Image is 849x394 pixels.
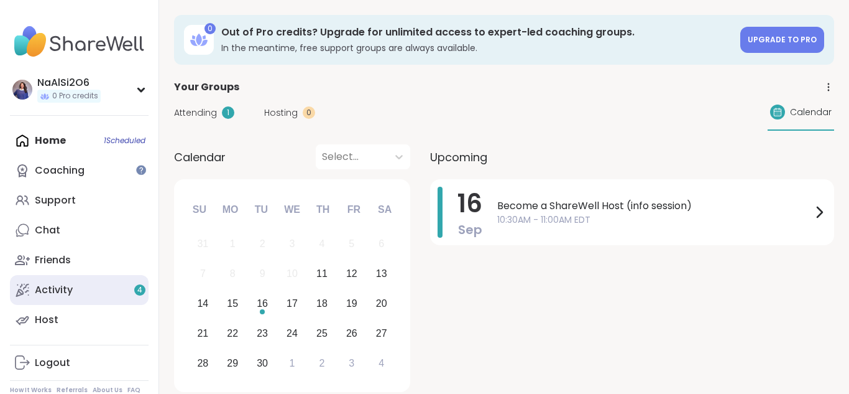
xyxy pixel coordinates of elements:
div: Not available Wednesday, September 10th, 2025 [279,261,306,288]
div: Choose Wednesday, September 24th, 2025 [279,320,306,347]
div: 8 [230,265,236,282]
span: Become a ShareWell Host (info session) [497,199,812,213]
div: 18 [316,295,328,312]
img: NaAlSi2O6 [12,80,32,100]
span: Sep [458,221,482,238]
div: 29 [227,355,238,372]
div: 30 [257,355,268,372]
div: NaAlSi2O6 [37,76,101,90]
a: Chat [10,215,149,245]
span: Attending [174,106,217,120]
div: 17 [287,295,298,312]
span: Upcoming [430,149,487,166]
div: Not available Wednesday, September 3rd, 2025 [279,231,306,258]
div: Not available Monday, September 8th, 2025 [219,261,246,288]
div: Activity [35,283,73,297]
div: Choose Wednesday, September 17th, 2025 [279,291,306,317]
a: Host [10,305,149,335]
div: 0 [303,106,315,119]
span: 16 [457,186,482,221]
div: 11 [316,265,328,282]
div: 22 [227,325,238,342]
iframe: Spotlight [136,165,146,175]
div: Th [310,196,337,223]
div: Choose Tuesday, September 16th, 2025 [249,291,276,317]
a: Upgrade to Pro [740,27,824,53]
span: Your Groups [174,80,239,95]
div: Not available Thursday, September 4th, 2025 [309,231,336,258]
a: Coaching [10,156,149,185]
div: 3 [349,355,354,372]
div: Not available Tuesday, September 2nd, 2025 [249,231,276,258]
div: Choose Friday, September 12th, 2025 [338,261,365,288]
div: 25 [316,325,328,342]
div: 12 [346,265,357,282]
div: Coaching [35,164,85,177]
img: ShareWell Nav Logo [10,20,149,63]
div: Choose Friday, September 26th, 2025 [338,320,365,347]
div: Fr [340,196,367,223]
div: 13 [376,265,387,282]
div: We [278,196,306,223]
div: Not available Monday, September 1st, 2025 [219,231,246,258]
div: 23 [257,325,268,342]
div: Choose Thursday, September 11th, 2025 [309,261,336,288]
div: Choose Thursday, September 25th, 2025 [309,320,336,347]
div: 16 [257,295,268,312]
div: Choose Saturday, September 27th, 2025 [368,320,395,347]
div: 0 [204,23,216,34]
div: Choose Saturday, September 20th, 2025 [368,291,395,317]
div: Choose Thursday, September 18th, 2025 [309,291,336,317]
div: 19 [346,295,357,312]
div: Choose Friday, October 3rd, 2025 [338,350,365,377]
div: 10 [287,265,298,282]
div: Tu [247,196,275,223]
div: 14 [197,295,208,312]
div: Not available Sunday, August 31st, 2025 [190,231,216,258]
div: Support [35,194,76,207]
div: Choose Monday, September 29th, 2025 [219,350,246,377]
span: Upgrade to Pro [748,34,817,45]
div: 2 [319,355,324,372]
a: Logout [10,348,149,378]
div: 7 [200,265,206,282]
div: Choose Saturday, September 13th, 2025 [368,261,395,288]
div: Not available Sunday, September 7th, 2025 [190,261,216,288]
div: 1 [290,355,295,372]
div: Logout [35,356,70,370]
a: Friends [10,245,149,275]
div: 6 [379,235,384,252]
div: Choose Tuesday, September 23rd, 2025 [249,320,276,347]
div: 27 [376,325,387,342]
div: 26 [346,325,357,342]
span: Calendar [174,149,226,166]
div: 2 [260,235,265,252]
div: 24 [287,325,298,342]
div: Not available Tuesday, September 9th, 2025 [249,261,276,288]
div: Mo [216,196,244,223]
div: Su [186,196,213,223]
div: Chat [35,223,60,237]
div: Choose Wednesday, October 1st, 2025 [279,350,306,377]
div: Choose Tuesday, September 30th, 2025 [249,350,276,377]
div: 21 [197,325,208,342]
div: 3 [290,235,295,252]
div: 4 [319,235,324,252]
div: 20 [376,295,387,312]
div: 9 [260,265,265,282]
div: Choose Monday, September 22nd, 2025 [219,320,246,347]
h3: Out of Pro credits? Upgrade for unlimited access to expert-led coaching groups. [221,26,733,39]
div: Choose Friday, September 19th, 2025 [338,291,365,317]
div: Choose Sunday, September 21st, 2025 [190,320,216,347]
div: 1 [222,106,234,119]
div: Not available Friday, September 5th, 2025 [338,231,365,258]
div: Host [35,313,58,327]
div: Friends [35,253,71,267]
div: 15 [227,295,238,312]
div: 5 [349,235,354,252]
div: Choose Sunday, September 14th, 2025 [190,291,216,317]
div: 31 [197,235,208,252]
span: Hosting [264,106,298,120]
a: Activity4 [10,275,149,305]
a: Support [10,185,149,215]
